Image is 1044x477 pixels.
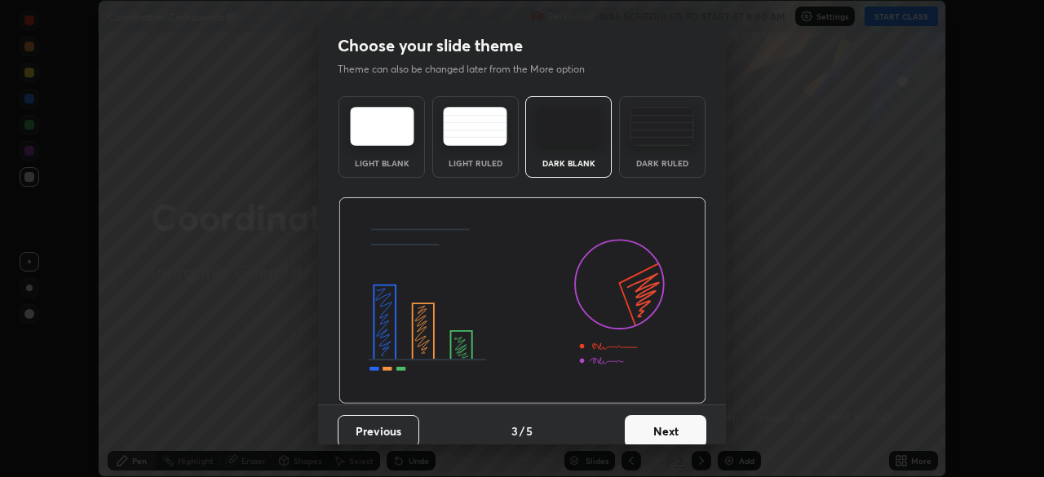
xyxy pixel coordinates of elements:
h4: 5 [526,422,533,439]
div: Dark Blank [536,159,601,167]
h4: / [520,422,524,439]
button: Next [625,415,706,448]
img: lightRuledTheme.5fabf969.svg [443,107,507,146]
img: darkRuledTheme.de295e13.svg [630,107,694,146]
div: Dark Ruled [630,159,695,167]
button: Previous [338,415,419,448]
div: Light Ruled [443,159,508,167]
img: darkTheme.f0cc69e5.svg [537,107,601,146]
img: darkThemeBanner.d06ce4a2.svg [338,197,706,404]
img: lightTheme.e5ed3b09.svg [350,107,414,146]
p: Theme can also be changed later from the More option [338,62,602,77]
h2: Choose your slide theme [338,35,523,56]
div: Light Blank [349,159,414,167]
h4: 3 [511,422,518,439]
